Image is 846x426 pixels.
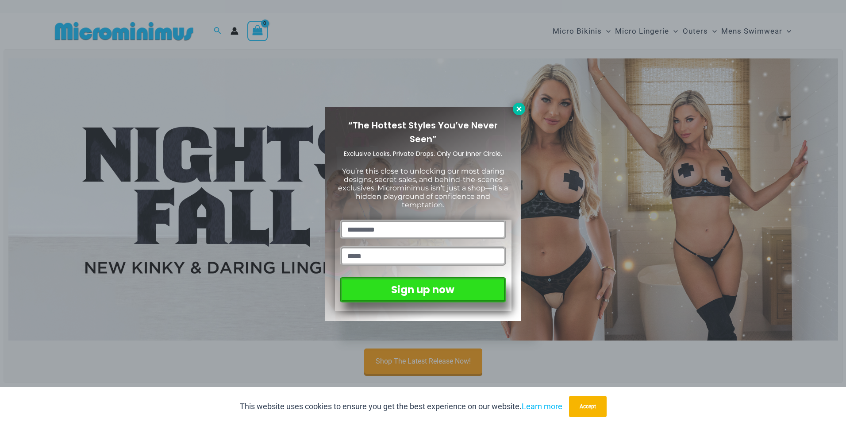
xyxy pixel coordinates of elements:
span: You’re this close to unlocking our most daring designs, secret sales, and behind-the-scenes exclu... [338,167,508,209]
span: Exclusive Looks. Private Drops. Only Our Inner Circle. [344,149,502,158]
span: “The Hottest Styles You’ve Never Seen” [348,119,498,145]
a: Learn more [522,402,562,411]
button: Close [513,103,525,115]
button: Sign up now [340,277,506,302]
p: This website uses cookies to ensure you get the best experience on our website. [240,400,562,413]
button: Accept [569,396,607,417]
